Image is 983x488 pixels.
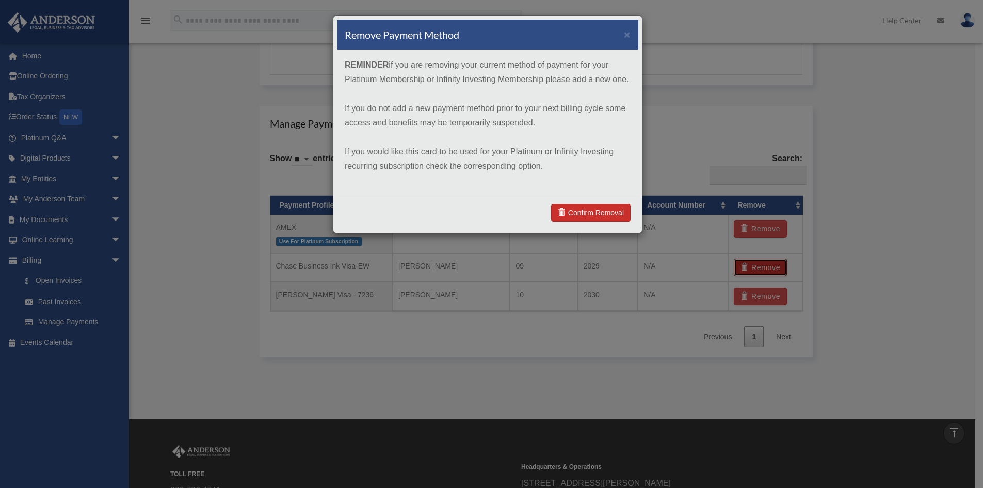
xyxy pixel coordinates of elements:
a: Confirm Removal [551,204,631,222]
p: If you would like this card to be used for your Platinum or Infinity Investing recurring subscrip... [345,145,631,174]
h4: Remove Payment Method [345,27,459,42]
strong: REMINDER [345,60,389,69]
p: If you do not add a new payment method prior to your next billing cycle some access and benefits ... [345,101,631,130]
button: × [624,29,631,40]
div: if you are removing your current method of payment for your Platinum Membership or Infinity Inves... [337,50,638,196]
